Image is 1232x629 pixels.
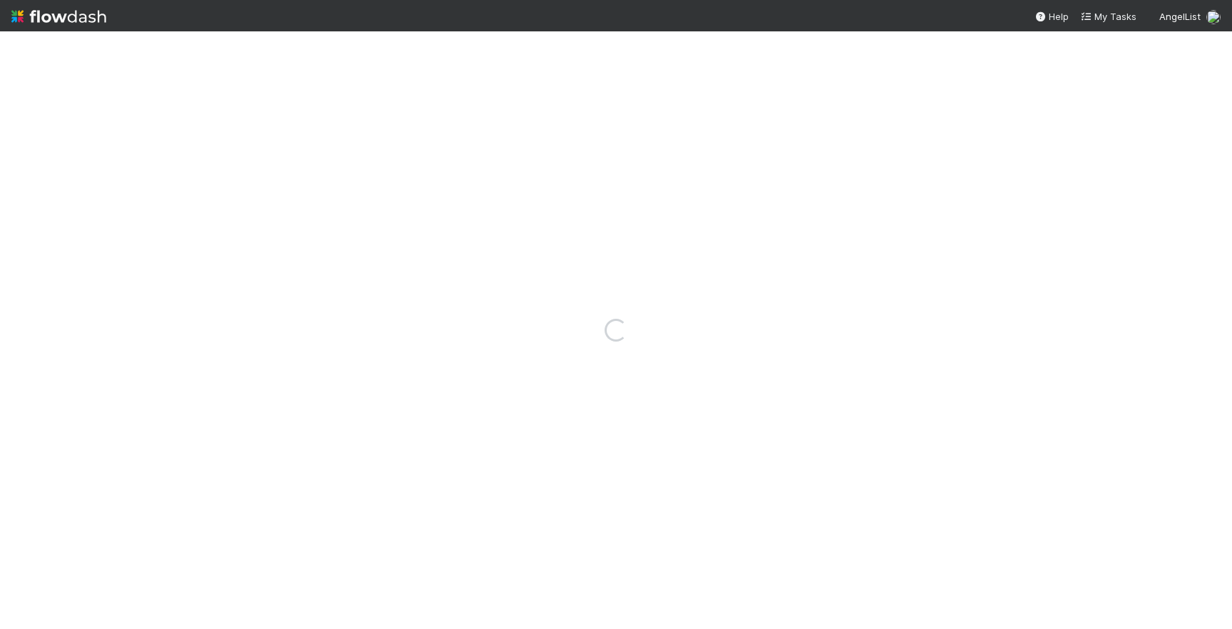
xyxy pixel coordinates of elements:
div: Help [1035,9,1069,24]
span: My Tasks [1080,11,1136,22]
a: My Tasks [1080,9,1136,24]
img: avatar_e0ab5a02-4425-4644-8eca-231d5bcccdf4.png [1206,10,1221,24]
span: AngelList [1159,11,1201,22]
img: logo-inverted-e16ddd16eac7371096b0.svg [11,4,106,29]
